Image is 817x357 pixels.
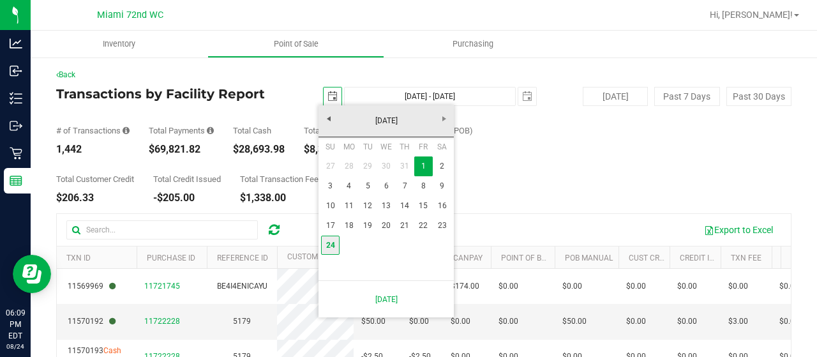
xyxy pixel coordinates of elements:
[677,315,697,328] span: $0.00
[340,216,358,236] a: 18
[86,38,153,50] span: Inventory
[626,315,646,328] span: $0.00
[240,175,323,183] div: Total Transaction Fees
[726,87,791,106] button: Past 30 Days
[321,236,340,255] a: 24
[56,87,301,101] h4: Transactions by Facility Report
[377,137,396,156] th: Wednesday
[321,216,340,236] a: 17
[321,196,340,216] a: 10
[147,254,195,262] a: Purchase ID
[779,315,799,328] span: $0.00
[6,342,25,351] p: 08/24
[414,196,433,216] a: 15
[6,307,25,342] p: 06:09 PM EDT
[217,282,267,291] span: BE4I4ENICAYU
[358,137,377,156] th: Tuesday
[318,111,455,131] a: [DATE]
[433,176,451,196] a: 9
[358,196,377,216] a: 12
[66,254,91,262] a: TXN ID
[207,126,214,135] i: Sum of all successful, non-voided payment transaction amounts, excluding tips and transaction fees.
[340,137,358,156] th: Monday
[358,156,377,176] a: 29
[414,216,433,236] a: 22
[435,38,511,50] span: Purchasing
[56,70,75,79] a: Back
[377,216,396,236] a: 20
[414,137,433,156] th: Friday
[396,216,414,236] a: 21
[13,255,51,293] iframe: Resource center
[233,144,285,155] div: $28,693.98
[677,280,697,292] span: $0.00
[153,175,221,183] div: Total Credit Issued
[731,254,761,262] a: Txn Fee
[10,37,22,50] inline-svg: Analytics
[97,10,163,20] span: Miami 72nd WC
[56,175,134,183] div: Total Customer Credit
[123,126,130,135] i: Count of all successful payment transactions, possibly including voids, refunds, and cash-back fr...
[287,252,327,261] a: Customer
[728,280,748,292] span: $0.00
[498,315,518,328] span: $0.00
[217,254,268,262] a: Reference ID
[377,176,396,196] a: 6
[696,219,781,241] button: Export to Excel
[565,254,613,262] a: POB Manual
[433,196,451,216] a: 16
[501,254,592,262] a: Point of Banking (POB)
[153,193,221,203] div: -$205.00
[396,137,414,156] th: Thursday
[321,176,340,196] a: 3
[358,176,377,196] a: 5
[358,216,377,236] a: 19
[433,216,451,236] a: 23
[10,147,22,160] inline-svg: Retail
[728,315,748,328] span: $3.00
[518,87,536,105] span: select
[629,254,675,262] a: Cust Credit
[326,286,447,312] a: [DATE]
[149,144,214,155] div: $69,821.82
[321,156,340,176] a: 27
[409,315,429,328] span: $0.00
[710,10,793,20] span: Hi, [PERSON_NAME]!
[779,280,799,292] span: $0.00
[233,126,285,135] div: Total Cash
[562,280,582,292] span: $0.00
[654,87,719,106] button: Past 7 Days
[56,144,130,155] div: 1,442
[498,280,518,292] span: $0.00
[257,38,336,50] span: Point of Sale
[207,31,384,57] a: Point of Sale
[396,156,414,176] a: 31
[68,280,116,292] span: 11569969
[56,193,134,203] div: $206.33
[451,315,470,328] span: $0.00
[377,196,396,216] a: 13
[149,126,214,135] div: Total Payments
[583,87,648,106] button: [DATE]
[304,144,351,155] div: $8,301.51
[66,220,258,239] input: Search...
[68,315,116,328] span: 11570192
[10,174,22,187] inline-svg: Reports
[414,156,433,176] td: Current focused date is Friday, August 01, 2025
[340,156,358,176] a: 28
[680,254,733,262] a: Credit Issued
[319,109,338,128] a: Previous
[414,156,433,176] a: 1
[361,315,386,328] span: $50.00
[233,317,251,326] span: 5179
[321,137,340,156] th: Sunday
[56,126,130,135] div: # of Transactions
[626,280,646,292] span: $0.00
[10,119,22,132] inline-svg: Outbound
[144,282,180,291] span: 11721745
[433,137,451,156] th: Saturday
[562,315,587,328] span: $50.00
[324,87,341,105] span: select
[304,126,351,135] div: Total CanPay
[240,193,323,203] div: $1,338.00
